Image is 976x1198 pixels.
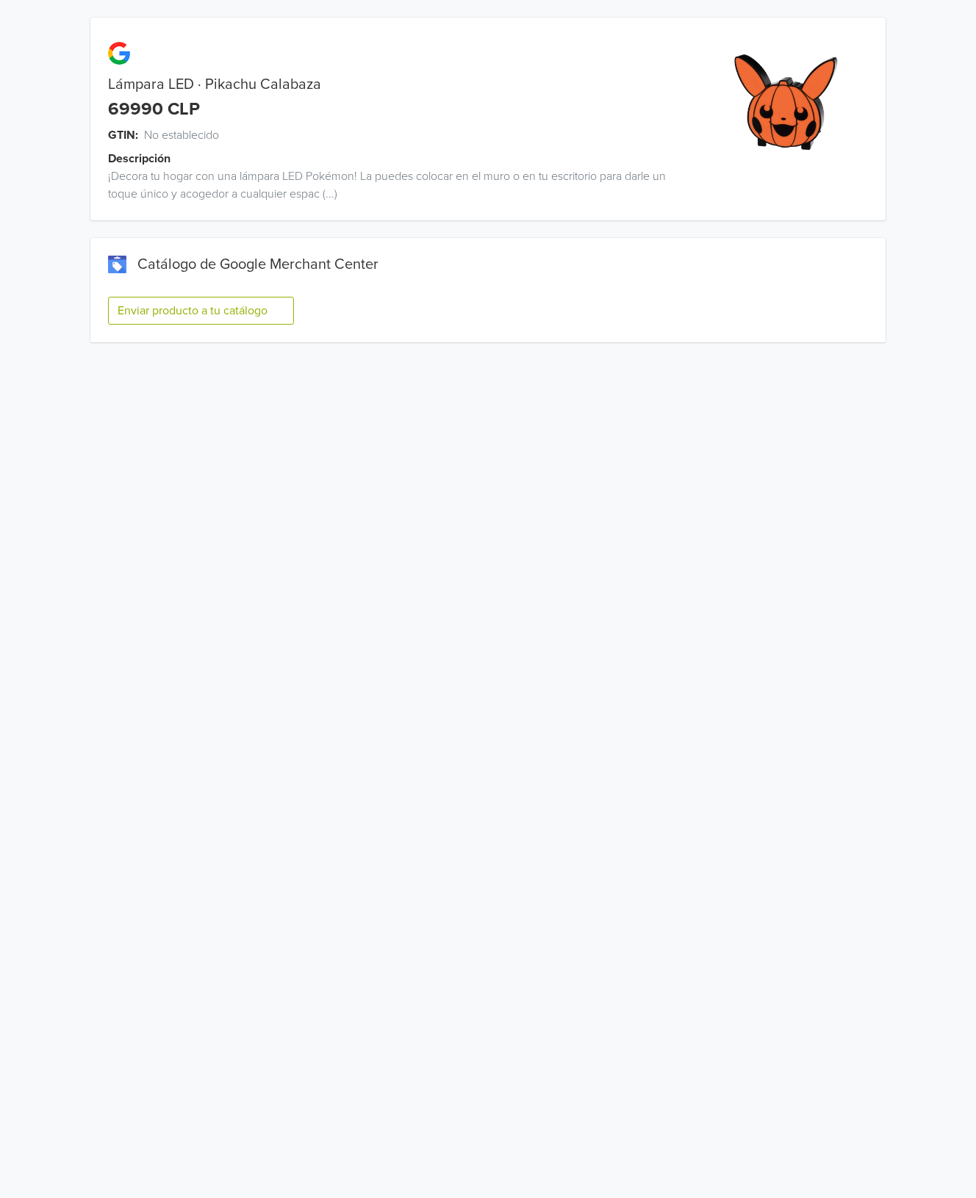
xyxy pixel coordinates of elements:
div: ¡Decora tu hogar con una lámpara LED Pokémon! La puedes colocar en el muro o en tu escritorio par... [90,167,686,203]
span: No establecido [144,126,219,144]
img: product_image [731,47,842,158]
span: GTIN: [108,126,138,144]
div: Lámpara LED · Pikachu Calabaza [90,76,686,93]
div: Descripción [108,150,704,167]
div: Catálogo de Google Merchant Center [108,256,868,273]
button: Enviar producto a tu catálogo [108,297,294,325]
div: 69990 CLP [108,99,200,120]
